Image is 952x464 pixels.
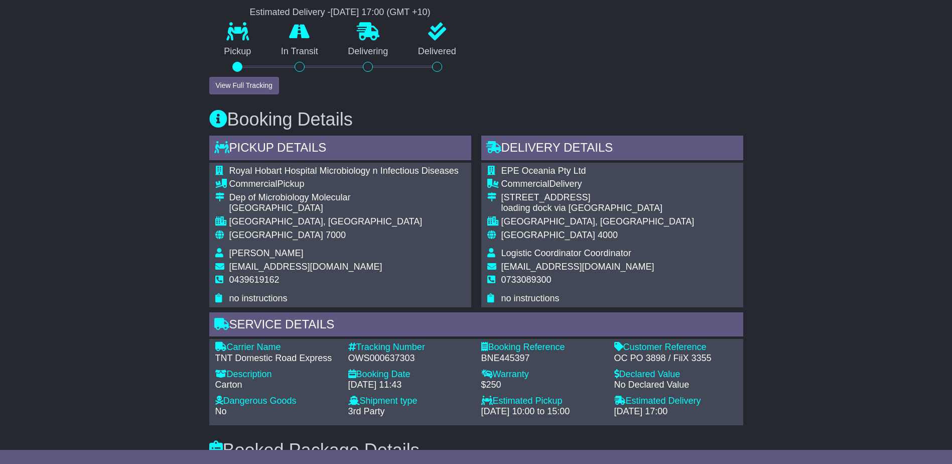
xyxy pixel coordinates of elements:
div: BNE445397 [481,353,604,364]
div: Declared Value [614,369,737,380]
p: Delivering [333,46,403,57]
span: No [215,406,227,416]
span: Royal Hobart Hospital Microbiology n Infectious Diseases [229,166,459,176]
div: Delivery Details [481,136,743,163]
span: [GEOGRAPHIC_DATA] [501,230,595,240]
div: TNT Domestic Road Express [215,353,338,364]
span: no instructions [501,293,560,303]
span: 7000 [326,230,346,240]
span: [GEOGRAPHIC_DATA] [229,230,323,240]
div: $250 [481,380,604,391]
span: 0439619162 [229,275,280,285]
div: Carrier Name [215,342,338,353]
div: OC PO 3898 / FiiX 3355 [614,353,737,364]
span: 4000 [598,230,618,240]
p: Delivered [403,46,471,57]
div: Pickup Details [209,136,471,163]
div: No Declared Value [614,380,737,391]
span: 3rd Party [348,406,385,416]
div: Carton [215,380,338,391]
div: Delivery [501,179,695,190]
span: EPE Oceania Pty Ltd [501,166,586,176]
span: [EMAIL_ADDRESS][DOMAIN_NAME] [229,262,382,272]
div: Warranty [481,369,604,380]
div: [DATE] 17:00 [614,406,737,417]
button: View Full Tracking [209,77,279,94]
div: Customer Reference [614,342,737,353]
span: Logistic Coordinator Coordinator [501,248,631,258]
span: Commercial [501,179,550,189]
div: Booking Date [348,369,471,380]
h3: Booking Details [209,109,743,130]
p: In Transit [266,46,333,57]
div: Description [215,369,338,380]
div: [DATE] 17:00 (GMT +10) [331,7,431,18]
span: [EMAIL_ADDRESS][DOMAIN_NAME] [501,262,654,272]
div: [GEOGRAPHIC_DATA], [GEOGRAPHIC_DATA] [229,216,459,227]
div: Tracking Number [348,342,471,353]
div: [DATE] 10:00 to 15:00 [481,406,604,417]
span: 0733089300 [501,275,552,285]
h3: Booked Package Details [209,440,743,460]
div: Estimated Pickup [481,396,604,407]
div: [STREET_ADDRESS] [501,192,695,203]
div: Dep of Microbiology Molecular [229,192,459,203]
div: Estimated Delivery [614,396,737,407]
div: [GEOGRAPHIC_DATA], [GEOGRAPHIC_DATA] [501,216,695,227]
div: Pickup [229,179,459,190]
span: [PERSON_NAME] [229,248,304,258]
div: Estimated Delivery - [209,7,471,18]
div: Dangerous Goods [215,396,338,407]
div: Shipment type [348,396,471,407]
p: Pickup [209,46,266,57]
div: OWS000637303 [348,353,471,364]
div: Service Details [209,312,743,339]
div: [DATE] 11:43 [348,380,471,391]
div: loading dock via [GEOGRAPHIC_DATA] [501,203,695,214]
div: Booking Reference [481,342,604,353]
div: [GEOGRAPHIC_DATA] [229,203,459,214]
span: Commercial [229,179,278,189]
span: no instructions [229,293,288,303]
